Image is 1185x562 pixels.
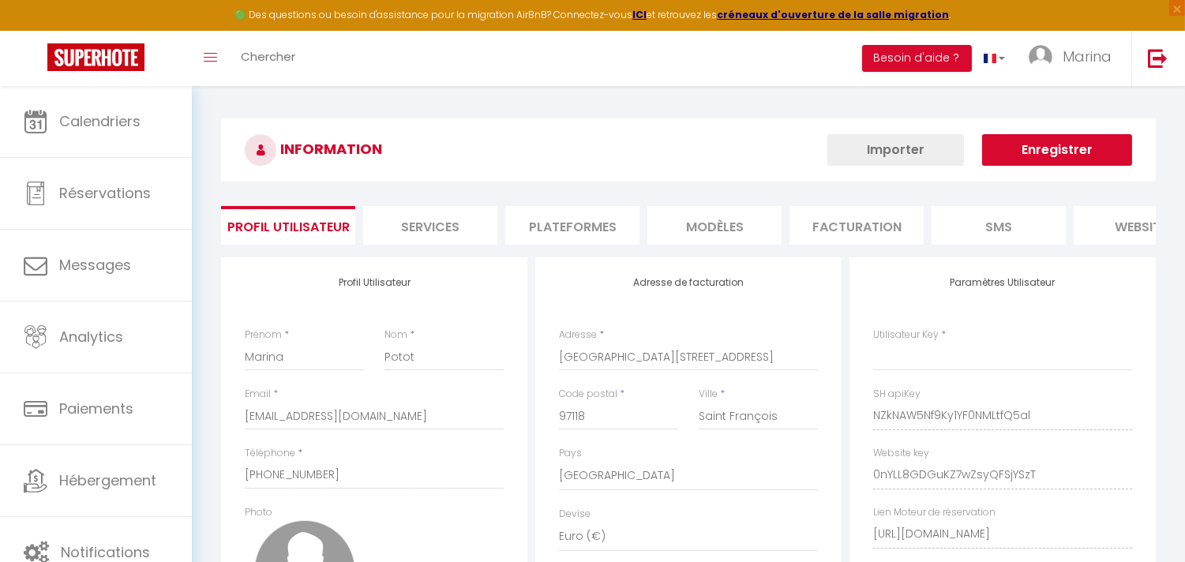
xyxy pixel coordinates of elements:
label: Pays [559,446,582,461]
h4: Paramètres Utilisateur [873,277,1132,288]
img: Super Booking [47,43,144,71]
label: Adresse [559,328,597,343]
li: Profil Utilisateur [221,206,355,245]
h4: Profil Utilisateur [245,277,504,288]
label: Téléphone [245,446,295,461]
li: Facturation [789,206,924,245]
a: Chercher [229,31,307,86]
img: ... [1029,45,1052,69]
a: ... Marina [1017,31,1131,86]
span: Messages [59,255,131,275]
label: Prénom [245,328,282,343]
label: Ville [699,387,718,402]
label: Lien Moteur de réservation [873,505,996,520]
li: Services [363,206,497,245]
label: SH apiKey [873,387,921,402]
li: Plateformes [505,206,639,245]
label: Photo [245,505,272,520]
li: SMS [932,206,1066,245]
label: Email [245,387,271,402]
a: créneaux d'ouverture de la salle migration [717,8,949,21]
span: Analytics [59,327,123,347]
span: Marina [1063,47,1112,66]
button: Enregistrer [982,134,1132,166]
label: Utilisateur Key [873,328,939,343]
label: Nom [384,328,407,343]
span: Notifications [61,542,150,562]
li: MODÈLES [647,206,782,245]
img: logout [1148,48,1168,68]
h3: INFORMATION [221,118,1156,182]
a: ICI [632,8,647,21]
label: Code postal [559,387,617,402]
span: Chercher [241,48,295,65]
label: Devise [559,507,591,522]
span: Hébergement [59,470,156,490]
button: Importer [827,134,964,166]
button: Ouvrir le widget de chat LiveChat [13,6,60,54]
span: Calendriers [59,111,141,131]
label: Website key [873,446,929,461]
span: Réservations [59,183,151,203]
span: Paiements [59,399,133,418]
h4: Adresse de facturation [559,277,818,288]
button: Besoin d'aide ? [862,45,972,72]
